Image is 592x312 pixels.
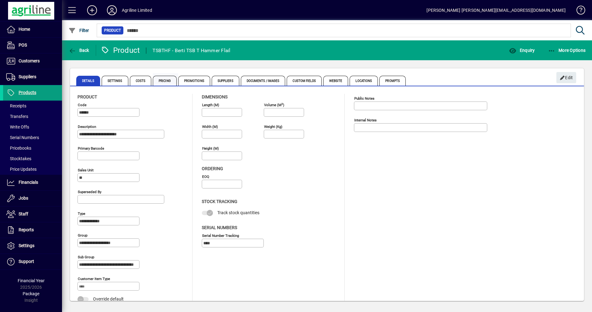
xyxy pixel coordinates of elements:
[6,156,31,161] span: Stocktakes
[3,69,62,85] a: Suppliers
[62,45,96,56] app-page-header-button: Back
[202,225,237,230] span: Serial Numbers
[202,103,219,107] mat-label: Length (m)
[6,135,39,140] span: Serial Numbers
[104,27,121,34] span: Product
[78,233,87,237] mat-label: Group
[241,76,285,86] span: Documents / Images
[3,111,62,122] a: Transfers
[354,118,377,122] mat-label: Internal Notes
[546,45,587,56] button: More Options
[3,175,62,190] a: Financials
[3,153,62,164] a: Stocktakes
[548,48,586,53] span: More Options
[281,102,283,105] sup: 3
[264,103,284,107] mat-label: Volume (m )
[6,114,28,119] span: Transfers
[6,124,29,129] span: Write Offs
[202,94,228,99] span: Dimensions
[19,227,34,232] span: Reports
[287,76,321,86] span: Custom Fields
[3,206,62,222] a: Staff
[78,146,104,151] mat-label: Primary barcode
[3,164,62,174] a: Price Updates
[78,190,101,194] mat-label: Superseded by
[152,46,230,56] div: TSBTHF - Berti TSB T Hammer Flail
[19,259,34,264] span: Support
[130,76,152,86] span: Costs
[212,76,239,86] span: Suppliers
[19,196,28,201] span: Jobs
[3,101,62,111] a: Receipts
[350,76,378,86] span: Locations
[3,191,62,206] a: Jobs
[76,76,100,86] span: Details
[3,238,62,254] a: Settings
[23,291,39,296] span: Package
[19,180,38,185] span: Financials
[77,94,97,99] span: Product
[19,58,40,63] span: Customers
[3,38,62,53] a: POS
[67,45,91,56] button: Back
[379,76,406,86] span: Prompts
[102,5,122,16] button: Profile
[323,76,348,86] span: Website
[19,74,36,79] span: Suppliers
[102,76,128,86] span: Settings
[6,167,37,172] span: Price Updates
[178,76,210,86] span: Promotions
[202,146,219,151] mat-label: Height (m)
[67,25,91,36] button: Filter
[78,211,85,216] mat-label: Type
[68,28,89,33] span: Filter
[19,243,34,248] span: Settings
[202,124,218,129] mat-label: Width (m)
[202,199,237,204] span: Stock Tracking
[78,168,94,172] mat-label: Sales unit
[153,76,177,86] span: Pricing
[3,53,62,69] a: Customers
[78,103,86,107] mat-label: Code
[264,124,282,129] mat-label: Weight (Kg)
[6,103,26,108] span: Receipts
[3,143,62,153] a: Pricebooks
[354,96,374,101] mat-label: Public Notes
[572,1,584,21] a: Knowledge Base
[202,174,209,179] mat-label: EOQ
[202,233,239,237] mat-label: Serial Number tracking
[426,5,566,15] div: [PERSON_NAME] [PERSON_NAME][EMAIL_ADDRESS][DOMAIN_NAME]
[3,222,62,238] a: Reports
[3,122,62,132] a: Write Offs
[68,48,89,53] span: Back
[509,48,535,53] span: Enquiry
[82,5,102,16] button: Add
[19,90,36,95] span: Products
[78,255,94,259] mat-label: Sub group
[78,277,110,281] mat-label: Customer Item Type
[93,296,124,301] span: Override default
[556,72,576,83] button: Edit
[202,166,223,171] span: Ordering
[560,73,573,83] span: Edit
[19,27,30,32] span: Home
[78,124,96,129] mat-label: Description
[3,132,62,143] a: Serial Numbers
[19,211,28,216] span: Staff
[217,210,259,215] span: Track stock quantities
[6,146,31,151] span: Pricebooks
[3,254,62,269] a: Support
[122,5,152,15] div: Agriline Limited
[3,22,62,37] a: Home
[507,45,536,56] button: Enquiry
[101,45,140,55] div: Product
[18,278,45,283] span: Financial Year
[19,43,27,47] span: POS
